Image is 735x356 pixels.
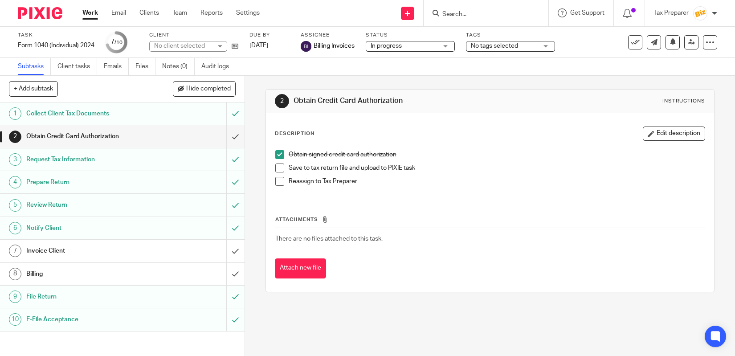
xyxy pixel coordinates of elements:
label: Due by [249,32,290,39]
a: Team [172,8,187,17]
p: Save to tax return file and upload to PIXIE task [289,164,705,172]
input: Search [441,11,522,19]
div: Instructions [662,98,705,105]
img: svg%3E [301,41,311,52]
button: Edit description [643,127,705,141]
a: Settings [236,8,260,17]
div: 3 [9,153,21,166]
label: Task [18,32,94,39]
span: Attachments [275,217,318,222]
div: 4 [9,176,21,188]
div: 7 [110,37,122,47]
h1: Invoice Client [26,244,154,258]
h1: Prepare Return [26,176,154,189]
small: /10 [114,40,122,45]
label: Assignee [301,32,355,39]
h1: Review Return [26,198,154,212]
a: Client tasks [57,58,97,75]
label: Tags [466,32,555,39]
a: Work [82,8,98,17]
a: Subtasks [18,58,51,75]
h1: File Return [26,290,154,303]
p: Reassign to Tax Preparer [289,177,705,186]
div: 8 [9,268,21,280]
a: Emails [104,58,129,75]
div: 7 [9,245,21,257]
img: Pixie [18,7,62,19]
div: 2 [275,94,289,108]
img: siteIcon.png [693,6,707,20]
p: Description [275,130,314,137]
div: 10 [9,313,21,326]
span: There are no files attached to this task. [275,236,383,242]
a: Notes (0) [162,58,195,75]
button: + Add subtask [9,81,58,96]
div: 6 [9,222,21,234]
p: Tax Preparer [654,8,689,17]
label: Status [366,32,455,39]
span: In progress [371,43,402,49]
h1: E-File Acceptance [26,313,154,326]
h1: Request Tax Information [26,153,154,166]
h1: Collect Client Tax Documents [26,107,154,120]
div: 2 [9,131,21,143]
span: [DATE] [249,42,268,49]
p: Obtain signed credit card authorization [289,150,705,159]
h1: Billing [26,267,154,281]
h1: Obtain Credit Card Authorization [294,96,509,106]
h1: Notify Client [26,221,154,235]
button: Hide completed [173,81,236,96]
div: No client selected [154,41,212,50]
span: Hide completed [186,86,231,93]
a: Clients [139,8,159,17]
label: Client [149,32,238,39]
span: Billing Invoices [314,41,355,50]
div: 9 [9,291,21,303]
div: 1 [9,107,21,120]
button: Attach new file [275,258,326,278]
a: Files [135,58,155,75]
span: Get Support [570,10,604,16]
h1: Obtain Credit Card Authorization [26,130,154,143]
a: Email [111,8,126,17]
div: 5 [9,199,21,212]
div: Form 1040 (Individual) 2024 [18,41,94,50]
span: No tags selected [471,43,518,49]
a: Reports [200,8,223,17]
a: Audit logs [201,58,236,75]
